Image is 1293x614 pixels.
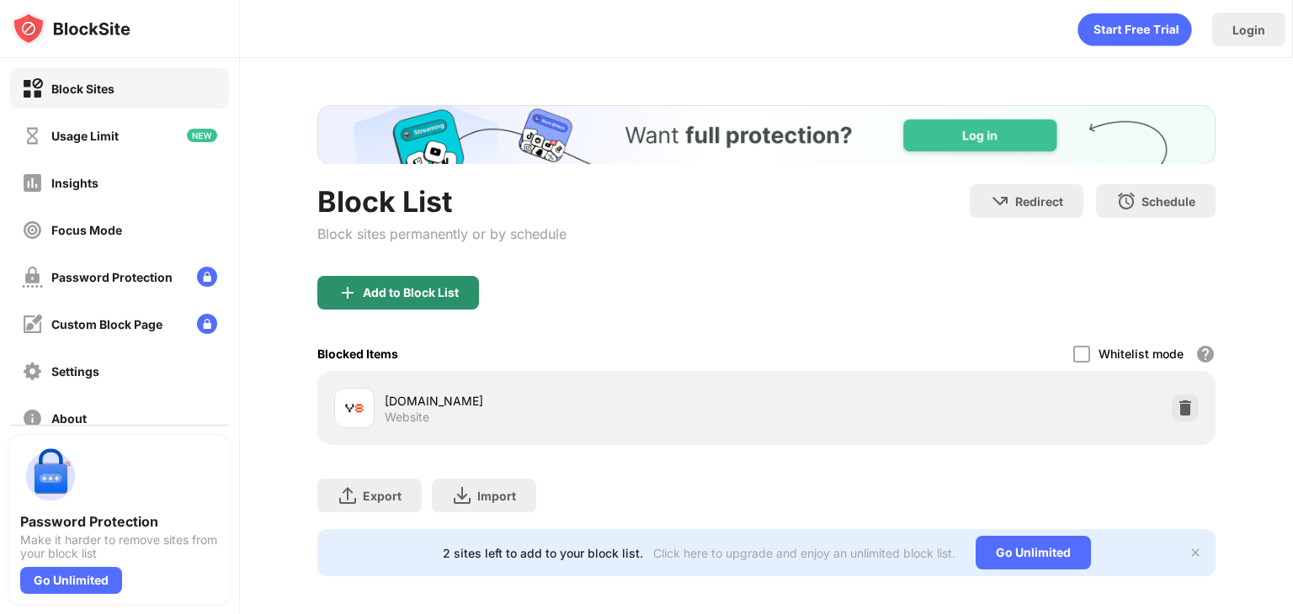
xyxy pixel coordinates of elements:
div: Block List [317,184,567,219]
div: Password Protection [51,270,173,284]
img: block-on.svg [22,78,43,99]
img: insights-off.svg [22,172,43,193]
div: Click here to upgrade and enjoy an unlimited block list. [653,546,955,560]
div: Go Unlimited [976,536,1091,569]
div: Insights [51,176,98,190]
img: focus-off.svg [22,220,43,241]
img: x-button.svg [1189,546,1202,559]
div: Login [1232,23,1265,37]
div: Whitelist mode [1099,347,1184,361]
div: [DOMAIN_NAME] [385,392,766,410]
img: logo-blocksite.svg [12,12,130,45]
img: time-usage-off.svg [22,125,43,146]
img: push-password-protection.svg [20,446,81,506]
img: lock-menu.svg [197,314,217,334]
div: About [51,411,87,426]
div: Import [477,489,516,503]
img: settings-off.svg [22,361,43,382]
div: Website [385,410,429,425]
div: Redirect [1015,194,1063,209]
div: Settings [51,364,99,378]
div: Make it harder to remove sites from your block list [20,533,219,560]
div: animation [1077,13,1192,46]
img: password-protection-off.svg [22,267,43,288]
div: 2 sites left to add to your block list. [443,546,643,560]
div: Blocked Items [317,347,398,361]
img: lock-menu.svg [197,267,217,287]
div: Block Sites [51,82,114,96]
img: new-icon.svg [187,129,217,142]
div: Usage Limit [51,129,119,143]
img: customize-block-page-off.svg [22,314,43,335]
div: Password Protection [20,513,219,530]
div: Export [363,489,402,503]
div: Block sites permanently or by schedule [317,225,567,242]
img: about-off.svg [22,408,43,429]
iframe: Banner [317,105,1216,164]
div: Custom Block Page [51,317,162,331]
img: favicons [344,398,364,418]
div: Schedule [1141,194,1195,209]
div: Focus Mode [51,223,122,237]
div: Go Unlimited [20,567,122,594]
div: Add to Block List [363,286,459,299]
